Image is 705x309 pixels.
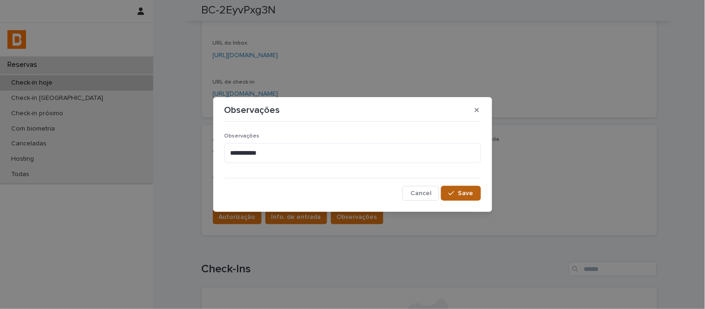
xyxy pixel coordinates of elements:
button: Save [441,186,481,201]
button: Cancel [402,186,439,201]
span: Observações [224,133,260,139]
span: Cancel [410,190,431,197]
span: Save [458,190,474,197]
p: Observações [224,105,280,116]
